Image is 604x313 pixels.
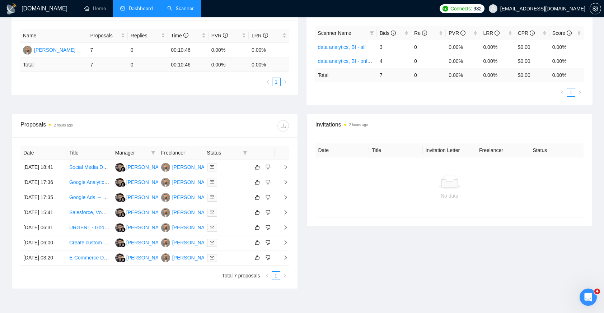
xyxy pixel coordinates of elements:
button: like [253,178,262,187]
td: 0.00 % [209,58,249,72]
button: like [253,223,262,232]
th: Status [530,143,584,157]
span: right [577,90,582,95]
span: right [277,210,288,215]
a: IA[PERSON_NAME] [115,179,168,185]
div: No data [321,192,578,200]
span: mail [210,180,214,184]
span: PVR [449,30,465,36]
div: [PERSON_NAME] [34,46,75,54]
button: dislike [264,238,272,247]
div: Proposals [20,120,155,132]
img: gigradar-bm.png [121,257,126,262]
td: [DATE] 03:20 [20,250,66,266]
li: Previous Page [263,78,272,86]
td: 0.00 % [480,68,515,82]
span: dislike [266,210,271,215]
img: IA [115,223,124,232]
div: [PERSON_NAME] [126,163,168,171]
td: 0.00% [480,54,515,68]
div: [PERSON_NAME] [126,208,168,216]
th: Date [315,143,369,157]
img: SK [161,223,170,232]
span: Manager [115,149,148,157]
td: 7 [377,68,411,82]
span: download [278,123,289,129]
button: right [280,271,289,280]
td: 4 [377,54,411,68]
span: like [255,164,260,170]
td: 00:10:46 [168,43,208,58]
button: like [253,163,262,171]
th: Title [66,146,112,160]
span: right [283,80,287,84]
th: Title [369,143,423,157]
span: Time [171,33,188,38]
span: info-circle [460,31,465,36]
span: like [255,255,260,261]
a: URGENT - Google Sheets Expert Needed for Dynamic Dashboards [69,225,220,230]
img: gigradar-bm.png [121,182,126,187]
td: 3 [377,40,411,54]
button: dislike [264,223,272,232]
button: right [575,88,584,97]
span: dislike [266,240,271,245]
img: SK [161,253,170,262]
span: Invitations [315,120,584,129]
button: left [263,271,272,280]
div: [PERSON_NAME] [126,224,168,231]
li: Previous Page [263,271,272,280]
div: [PERSON_NAME] [126,178,168,186]
button: dislike [264,253,272,262]
button: dislike [264,178,272,187]
td: $0.00 [515,40,549,54]
td: 7 [87,43,127,58]
td: Create custom app - social media scraping and analytics dashboard [66,235,112,250]
th: Replies [128,29,168,43]
span: right [277,195,288,200]
span: Score [552,30,572,36]
a: data analytics, BI - all [318,44,366,50]
span: dislike [266,225,271,230]
button: right [281,78,289,86]
a: SK[PERSON_NAME] [161,224,214,230]
td: 0.00% [549,40,584,54]
td: URGENT - Google Sheets Expert Needed for Dynamic Dashboards [66,220,112,235]
img: upwork-logo.png [443,6,448,11]
img: IA [115,208,124,217]
span: filter [368,28,375,38]
span: Scanner Name [318,30,351,36]
li: 1 [272,78,281,86]
span: mail [210,240,214,245]
span: info-circle [263,33,268,38]
span: like [255,194,260,200]
td: 7 [87,58,127,72]
img: gigradar-bm.png [121,242,126,247]
a: searchScanner [167,5,194,11]
a: 1 [272,78,280,86]
a: IA[PERSON_NAME] [115,209,168,215]
span: setting [590,6,601,11]
a: E-Commerce Data Analyst (Shopify + CLTV Modeling + Dashboarding) [69,255,227,261]
time: 2 hours ago [54,123,73,127]
span: Proposals [90,32,119,40]
span: Dashboard [129,5,153,11]
th: Name [20,29,87,43]
span: info-circle [567,31,572,36]
span: filter [370,31,374,35]
img: SK [161,208,170,217]
span: mail [210,225,214,230]
img: SK [23,46,32,55]
span: Replies [131,32,160,40]
td: 0 [128,58,168,72]
span: like [255,240,260,245]
td: 0.00% [549,54,584,68]
div: [PERSON_NAME] [172,254,214,262]
a: SK[PERSON_NAME] [161,209,214,215]
td: [DATE] 06:00 [20,235,66,250]
span: right [277,255,288,260]
td: $0.00 [515,54,549,68]
img: IA [115,193,124,202]
span: like [255,225,260,230]
td: 0.00% [249,43,289,58]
